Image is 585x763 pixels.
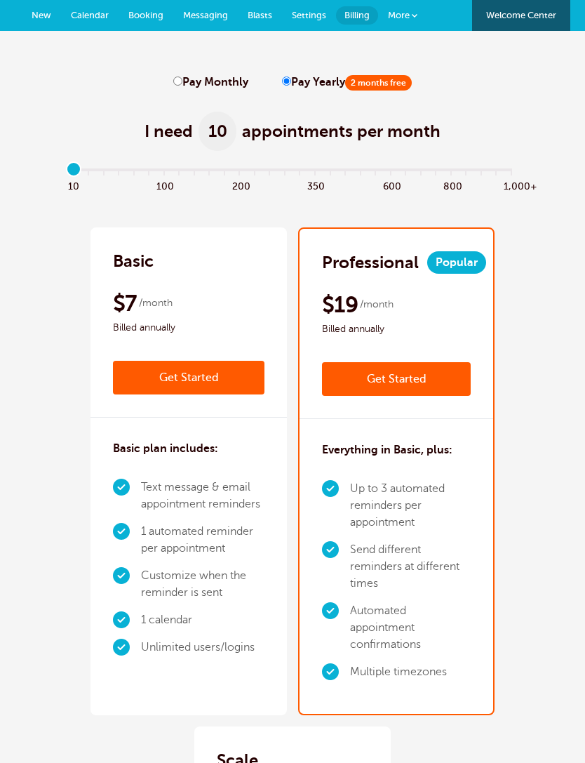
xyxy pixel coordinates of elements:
[141,634,264,661] li: Unlimited users/logins
[128,10,163,20] span: Booking
[345,75,412,91] span: 2 months free
[322,251,419,274] h2: Professional
[388,10,410,20] span: More
[232,177,248,193] span: 200
[139,295,173,312] span: /month
[156,177,172,193] span: 100
[66,177,81,193] span: 10
[113,319,264,336] span: Billed annually
[199,112,236,151] span: 10
[350,475,471,536] li: Up to 3 automated reminders per appointment
[322,291,358,319] span: $19
[360,296,394,313] span: /month
[336,6,378,25] a: Billing
[242,120,441,142] span: appointments per month
[141,518,264,562] li: 1 automated reminder per appointment
[282,77,291,86] input: Pay Yearly2 months free
[350,658,471,686] li: Multiple timezones
[307,177,323,193] span: 350
[322,442,452,458] h3: Everything in Basic, plus:
[183,10,228,20] span: Messaging
[350,536,471,597] li: Send different reminders at different times
[141,474,264,518] li: Text message & email appointment reminders
[173,77,182,86] input: Pay Monthly
[383,177,398,193] span: 600
[144,120,193,142] span: I need
[282,76,412,89] label: Pay Yearly
[113,361,264,394] a: Get Started
[292,10,326,20] span: Settings
[322,321,471,338] span: Billed annually
[344,10,370,20] span: Billing
[141,562,264,606] li: Customize when the reminder is sent
[113,289,137,317] span: $7
[427,251,486,274] span: Popular
[248,10,272,20] span: Blasts
[322,362,471,396] a: Get Started
[504,177,519,193] span: 1,000+
[141,606,264,634] li: 1 calendar
[71,10,109,20] span: Calendar
[173,76,248,89] label: Pay Monthly
[113,440,218,457] h3: Basic plan includes:
[32,10,51,20] span: New
[113,250,154,272] h2: Basic
[350,597,471,658] li: Automated appointment confirmations
[443,177,459,193] span: 800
